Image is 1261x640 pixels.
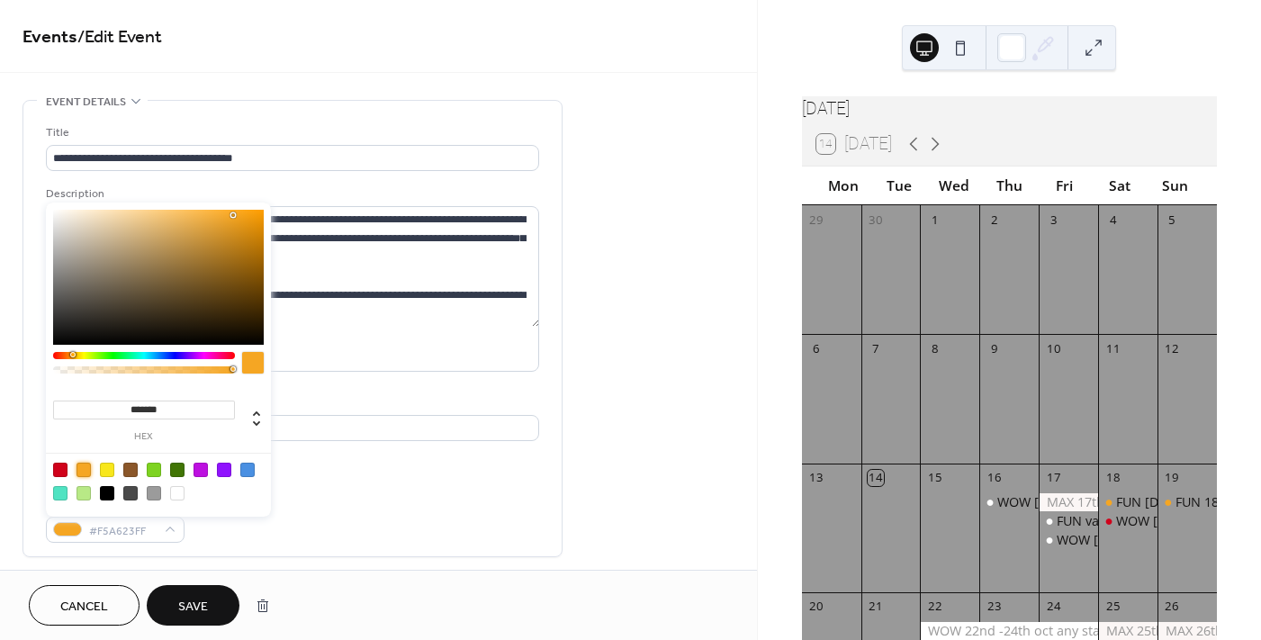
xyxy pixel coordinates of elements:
div: 24 [1045,599,1061,615]
div: 15 [927,470,943,486]
div: 14 [868,470,884,486]
div: 11 [1104,341,1121,357]
div: Sat [1092,167,1147,205]
div: 17 [1045,470,1061,486]
label: hex [53,432,235,442]
div: FUN 1915-2045 18th Oct last slot [1098,493,1157,511]
div: Title [46,123,536,142]
div: #4A4A4A [123,486,138,500]
div: 2 [986,212,1003,228]
div: 10 [1045,341,1061,357]
div: #000000 [100,486,114,500]
div: #B8E986 [77,486,91,500]
div: #F8E71C [100,463,114,477]
div: 16 [986,470,1003,486]
div: #7ED321 [147,463,161,477]
a: Events [23,20,77,55]
div: MAX 26th Oct start times from 14:00-16:00 or 14:00-15:30 [1157,622,1217,640]
div: Thu [982,167,1037,205]
div: 30 [868,212,884,228]
div: FUN 18:30-20:00 last slot 19th Oct [1157,493,1217,511]
div: WOW 16th oct sessions for 1.5 or 2 hours [979,493,1039,511]
div: #50E3C2 [53,486,68,500]
div: Sun [1148,167,1202,205]
div: 7 [868,341,884,357]
div: #8B572A [123,463,138,477]
div: 4 [1104,212,1121,228]
div: Mon [816,167,871,205]
div: 6 [808,341,824,357]
div: #9B9B9B [147,486,161,500]
div: WOW [DATE] sessions for 1.5 or 2 hours [997,493,1241,511]
div: MAX 17th Oct anytime [1039,493,1098,511]
div: 13 [808,470,824,486]
div: 12 [1164,341,1180,357]
div: 23 [986,599,1003,615]
div: #D0021B [53,463,68,477]
div: 25 [1104,599,1121,615]
div: 9 [986,341,1003,357]
span: #F5A623FF [89,521,156,540]
div: MAX 25th Oct any start times for 1.5 or 2 hours [1098,622,1157,640]
div: Location [46,393,536,412]
button: Cancel [29,585,140,626]
div: 20 [808,599,824,615]
div: 22 [927,599,943,615]
div: WOW [DATE] FULL [1116,512,1227,530]
div: #9013FE [217,463,231,477]
div: FUN various sessions [DATE] [1057,512,1230,530]
div: #F5A623 [77,463,91,477]
div: FUN various sessions 17th Oct [1039,512,1098,530]
div: WOW 18th oct FULL [1098,512,1157,530]
div: Description [46,185,536,203]
div: Tue [871,167,926,205]
span: Event details [46,93,126,112]
span: Cancel [60,598,108,617]
div: Wed [926,167,981,205]
div: #417505 [170,463,185,477]
div: 3 [1045,212,1061,228]
div: 5 [1164,212,1180,228]
div: 18 [1104,470,1121,486]
div: #FFFFFF [170,486,185,500]
div: 21 [868,599,884,615]
div: 1 [927,212,943,228]
div: 19 [1164,470,1180,486]
button: Save [147,585,239,626]
span: / Edit Event [77,20,162,55]
div: #4A90E2 [240,463,255,477]
div: WOW 17th Sep sessions for 1.5 or 2 hours [1039,531,1098,549]
div: #BD10E0 [194,463,208,477]
div: 8 [927,341,943,357]
span: Save [178,598,208,617]
div: Fri [1037,167,1092,205]
div: 26 [1164,599,1180,615]
div: WOW 22nd -24th oct any start times available [920,622,1098,640]
div: 29 [808,212,824,228]
div: [DATE] [802,96,1217,122]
